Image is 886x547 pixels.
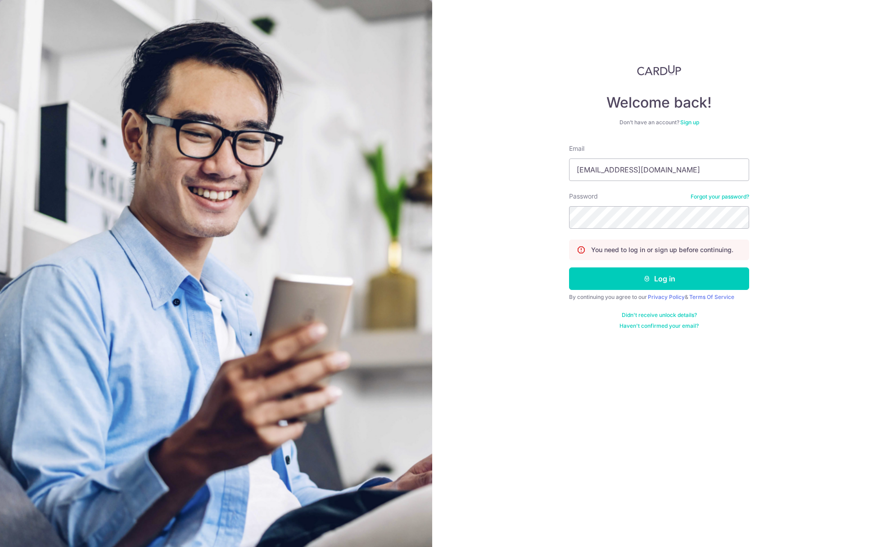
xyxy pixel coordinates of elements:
input: Enter your Email [569,158,749,181]
label: Email [569,144,584,153]
a: Sign up [680,119,699,126]
img: CardUp Logo [637,65,681,76]
p: You need to log in or sign up before continuing. [591,245,733,254]
div: Don’t have an account? [569,119,749,126]
a: Didn't receive unlock details? [622,312,697,319]
a: Terms Of Service [689,294,734,300]
a: Privacy Policy [648,294,685,300]
a: Forgot your password? [691,193,749,200]
h4: Welcome back! [569,94,749,112]
div: By continuing you agree to our & [569,294,749,301]
label: Password [569,192,598,201]
a: Haven't confirmed your email? [619,322,699,330]
button: Log in [569,267,749,290]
